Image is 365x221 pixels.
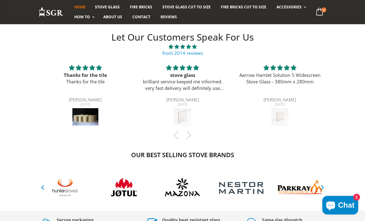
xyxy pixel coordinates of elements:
[162,50,203,56] a: from 2014 reviews
[272,2,309,12] a: Accessories
[74,4,86,10] span: Home
[216,2,271,12] a: Fire Bricks Cut To Size
[141,98,224,103] div: [PERSON_NAME]
[156,12,182,22] a: Reviews
[141,103,224,106] div: [DATE]
[238,103,321,106] div: [DATE]
[125,2,157,12] a: Fire Bricks
[320,196,360,216] inbox-online-store-chat: Shopify online store chat
[132,14,150,20] span: Contact
[70,12,98,22] a: How To
[72,108,98,126] img: Replacement Stove Bricks Cut To Size - 15, 20, 25 and 30mm's thick
[161,14,177,20] span: Reviews
[141,64,224,72] div: 5 stars
[158,2,215,12] a: Stove Glass Cut To Size
[174,108,191,126] img: Dunsley DH5 Slimline Stove Glass - 432mm x 244mm
[44,64,127,72] div: 5 stars
[36,31,328,44] h2: Let Our Customers Speak For Us
[99,12,127,22] a: About us
[271,108,289,126] img: Aarrow Hamlet Solution 5 Widescreen Stove Glass - 380mm x 280mm
[103,14,122,20] span: About us
[314,6,326,18] a: 0
[44,72,127,78] div: Thanks for the tile
[39,7,63,17] img: Stove Glass Replacement
[130,4,152,10] span: Fire Bricks
[238,64,321,72] div: 5 stars
[277,4,302,10] span: Accessories
[162,4,210,10] span: Stove Glass Cut To Size
[36,43,328,56] a: 4.89 stars from 2014 reviews
[95,4,120,10] span: Stove Glass
[238,72,321,85] p: Aarrow Hamlet Solution 5 Widescreen Stove Glass - 380mm x 280mm
[70,2,90,12] a: Home
[238,98,321,103] div: [PERSON_NAME]
[36,43,328,50] span: 4.89 stars
[128,12,155,22] a: Contact
[321,7,326,12] span: 0
[44,78,127,85] p: Thanks for the tile
[141,72,224,78] div: stove glass
[141,78,224,91] p: brilliant service keeped me informed. very fast delivery will definitely use again
[39,151,326,159] h2: Our Best Selling Stove Brands
[44,103,127,106] div: [DATE]
[44,98,127,103] div: [PERSON_NAME]
[90,2,124,12] a: Stove Glass
[221,4,266,10] span: Fire Bricks Cut To Size
[74,14,90,20] span: How To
